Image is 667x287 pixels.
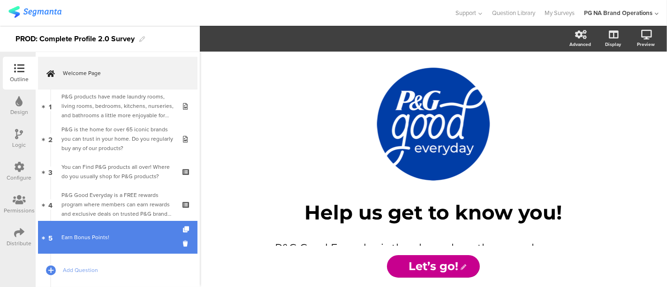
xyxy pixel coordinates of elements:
[48,232,53,242] span: 5
[15,31,135,46] div: PROD: Complete Profile 2.0 Survey
[13,141,26,149] div: Logic
[4,206,35,215] div: Permissions
[10,108,28,116] div: Design
[269,240,598,271] p: P&G Good Everyday is the place where the rewards, coupons, and samples we offer go from good to g...
[61,233,174,242] div: Earn Bonus Points!
[7,174,32,182] div: Configure
[49,101,52,111] span: 1
[48,199,53,210] span: 4
[38,221,197,254] a: 5 Earn Bonus Points!
[387,255,479,278] input: Start
[637,41,655,48] div: Preview
[61,162,174,181] div: You can Find P&G products all over! Where do you usually shop for P&G products?
[48,134,53,144] span: 2
[569,41,591,48] div: Advanced
[584,8,652,17] div: PG NA Brand Operations
[8,6,61,18] img: segmanta logo
[456,8,477,17] span: Support
[7,239,32,248] div: Distribute
[605,41,621,48] div: Display
[48,166,53,177] span: 3
[38,155,197,188] a: 3 You can Find P&G products all over! Where do you usually shop for P&G products?
[63,265,183,275] span: Add Question
[38,122,197,155] a: 2 P&G is the home for over 65 iconic brands you can trust in your home. Do you regularly buy any ...
[38,90,197,122] a: 1 P&G products have made laundry rooms, living rooms, bedrooms, kitchens, nurseries, and bathroom...
[38,188,197,221] a: 4 P&G Good Everyday is a FREE rewards program where members can earn rewards and exclusive deals ...
[38,57,197,90] a: Welcome Page
[183,239,191,248] i: Delete
[61,190,174,219] div: P&G Good Everyday is a FREE rewards program where members can earn rewards and exclusive deals on...
[183,227,191,233] i: Duplicate
[63,68,183,78] span: Welcome Page
[61,92,174,120] div: P&G products have made laundry rooms, living rooms, bedrooms, kitchens, nurseries, and bathrooms ...
[61,125,174,153] div: P&G is the home for over 65 iconic brands you can trust in your home. Do you regularly buy any of...
[260,200,607,225] p: Help us get to know you!
[10,75,29,83] div: Outline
